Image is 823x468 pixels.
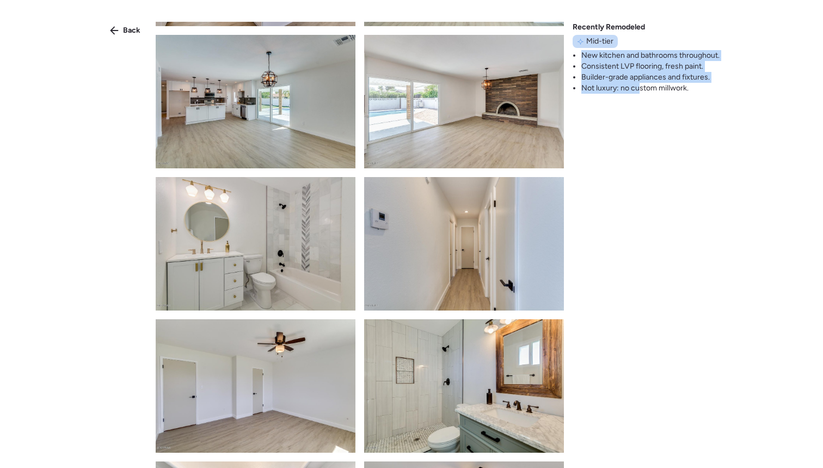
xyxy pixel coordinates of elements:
li: Consistent LVP flooring, fresh paint. [581,61,720,72]
li: Not luxury: no custom millwork. [581,83,720,94]
span: Recently Remodeled [573,22,645,33]
img: product [156,177,355,311]
img: product [156,319,355,453]
span: Back [123,25,140,36]
li: New kitchen and bathrooms throughout. [581,50,720,61]
img: product [364,35,564,168]
span: Mid-tier [586,36,613,47]
img: product [364,177,564,311]
li: Builder-grade appliances and fixtures. [581,72,720,83]
img: product [364,319,564,453]
img: product [156,35,355,168]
